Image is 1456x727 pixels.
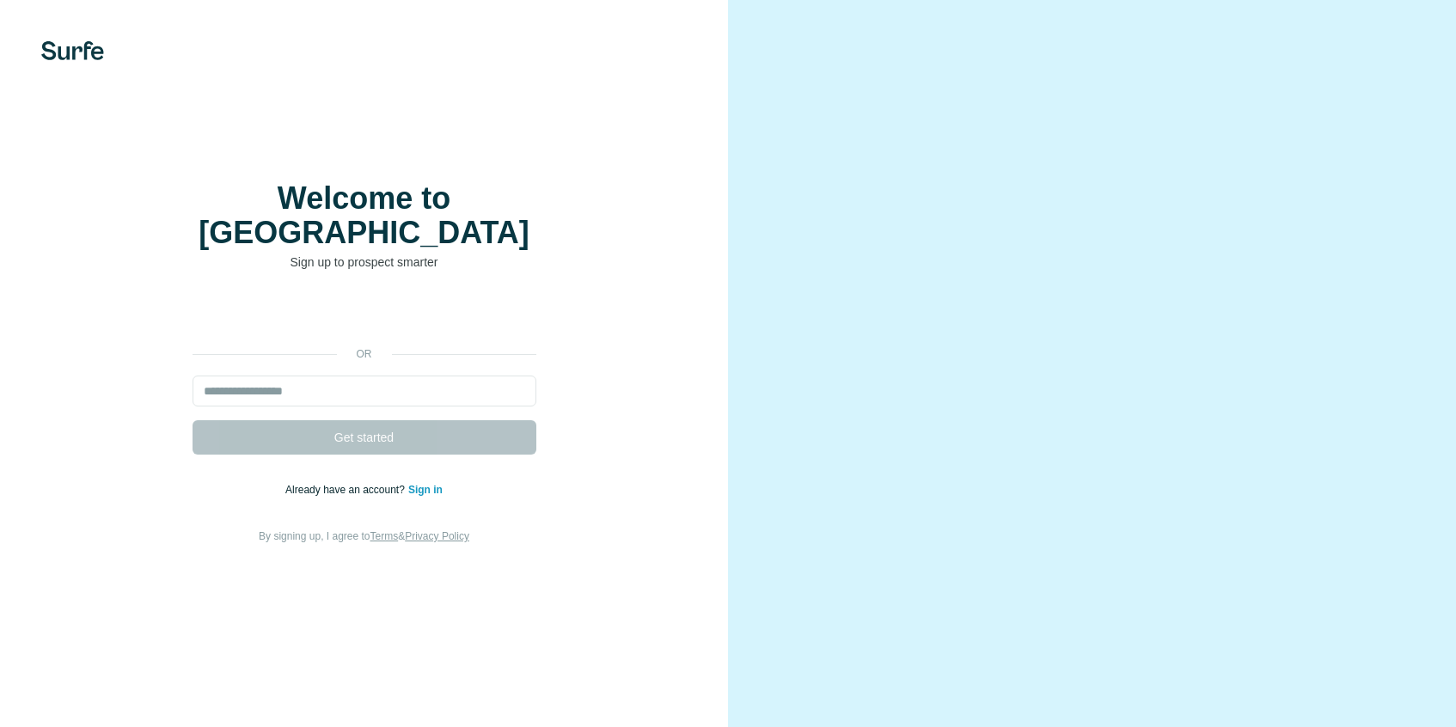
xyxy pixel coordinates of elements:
[41,41,104,60] img: Surfe's logo
[405,530,469,542] a: Privacy Policy
[408,484,443,496] a: Sign in
[285,484,408,496] span: Already have an account?
[184,296,545,334] iframe: Sign in with Google Button
[370,530,399,542] a: Terms
[337,346,392,362] p: or
[193,181,536,250] h1: Welcome to [GEOGRAPHIC_DATA]
[259,530,469,542] span: By signing up, I agree to &
[193,254,536,271] p: Sign up to prospect smarter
